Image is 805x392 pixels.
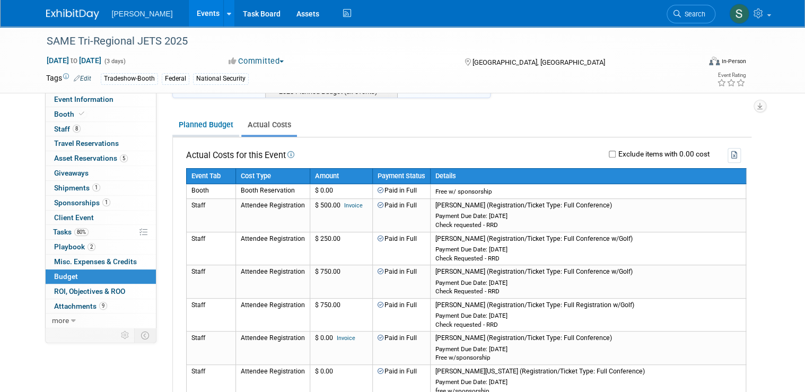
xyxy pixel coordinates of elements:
[53,228,89,236] span: Tasks
[372,184,430,199] td: Paid in Full
[435,212,741,220] div: Payment Due Date: [DATE]
[435,354,741,362] div: Free w/sponsorship
[337,335,355,342] a: Invoice
[74,75,91,82] a: Edit
[46,299,156,313] a: Attachments9
[54,139,119,147] span: Travel Reservations
[112,10,173,18] span: [PERSON_NAME]
[435,345,741,353] div: Payment Due Date: [DATE]
[435,221,741,229] div: Check requested - RRD
[99,302,107,310] span: 9
[186,184,235,199] td: Booth
[430,332,746,365] td: [PERSON_NAME] (Registration/Ticket Type: Full Conference)
[435,312,741,320] div: Payment Due Date: [DATE]
[186,168,235,184] th: Event Tab
[372,332,430,365] td: Paid in Full
[616,151,710,158] label: Exclude items with 0.00 cost
[134,328,156,342] td: Toggle Event Tabs
[46,9,99,20] img: ExhibitDay
[46,151,156,165] a: Asset Reservations5
[74,228,89,236] span: 80%
[92,184,100,191] span: 1
[46,313,156,328] a: more
[73,125,81,133] span: 8
[46,181,156,195] a: Shipments1
[46,56,102,65] span: [DATE] [DATE]
[54,95,113,103] span: Event Information
[430,168,746,184] th: Details
[435,188,741,196] div: Free w/ sponsorship
[54,110,86,118] span: Booth
[235,332,310,365] td: Attendee Registration
[310,265,372,299] td: $ 750.00
[43,32,687,51] div: SAME Tri-Regional JETS 2025
[186,298,235,332] td: Staff
[52,316,69,325] span: more
[120,154,128,162] span: 5
[472,58,605,66] span: [GEOGRAPHIC_DATA], [GEOGRAPHIC_DATA]
[46,211,156,225] a: Client Event
[709,57,720,65] img: Format-Inperson.png
[235,265,310,299] td: Attendee Registration
[435,321,741,329] div: Check requested - RRD
[310,199,372,232] td: $ 500.00
[103,58,126,65] span: (3 days)
[46,269,156,284] a: Budget
[435,279,741,287] div: Payment Due Date: [DATE]
[430,232,746,265] td: [PERSON_NAME] (Registration/Ticket Type: Full Conference w/Golf)
[46,225,156,239] a: Tasks80%
[681,10,705,18] span: Search
[435,255,741,263] div: Check Requested - RRD
[54,184,100,192] span: Shipments
[344,202,363,209] a: Invoice
[372,298,430,332] td: Paid in Full
[310,168,372,184] th: Amount
[79,111,84,117] i: Booth reservation complete
[54,302,107,310] span: Attachments
[193,73,249,84] div: National Security
[235,232,310,265] td: Attendee Registration
[46,122,156,136] a: Staff8
[667,5,715,23] a: Search
[162,73,189,84] div: Federal
[235,298,310,332] td: Attendee Registration
[717,73,746,78] div: Event Rating
[54,213,94,222] span: Client Event
[46,73,91,85] td: Tags
[46,240,156,254] a: Playbook2
[54,287,125,295] span: ROI, Objectives & ROO
[54,169,89,177] span: Giveaways
[310,232,372,265] td: $ 250.00
[186,199,235,232] td: Staff
[435,378,741,386] div: Payment Due Date: [DATE]
[372,232,430,265] td: Paid in Full
[69,56,79,65] span: to
[372,168,430,184] th: Payment Status
[46,255,156,269] a: Misc. Expenses & Credits
[430,265,746,299] td: [PERSON_NAME] (Registration/Ticket Type: Full Conference w/Golf)
[186,332,235,365] td: Staff
[54,198,110,207] span: Sponsorships
[54,272,78,281] span: Budget
[435,246,741,254] div: Payment Due Date: [DATE]
[372,199,430,232] td: Paid in Full
[721,57,746,65] div: In-Person
[46,284,156,299] a: ROI, Objectives & ROO
[186,232,235,265] td: Staff
[235,199,310,232] td: Attendee Registration
[186,148,294,162] td: Actual Costs for this Event
[241,115,297,135] a: Actual Costs
[430,298,746,332] td: [PERSON_NAME] (Registration/Ticket Type: Full Registration w/Golf)
[46,166,156,180] a: Giveaways
[46,136,156,151] a: Travel Reservations
[643,55,746,71] div: Event Format
[101,73,158,84] div: Tradeshow-Booth
[116,328,135,342] td: Personalize Event Tab Strip
[729,4,749,24] img: Sharon Aurelio
[172,115,239,135] a: Planned Budget
[54,125,81,133] span: Staff
[102,198,110,206] span: 1
[225,56,288,67] button: Committed
[430,199,746,232] td: [PERSON_NAME] (Registration/Ticket Type: Full Conference)
[435,288,741,295] div: Check Requested - RRD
